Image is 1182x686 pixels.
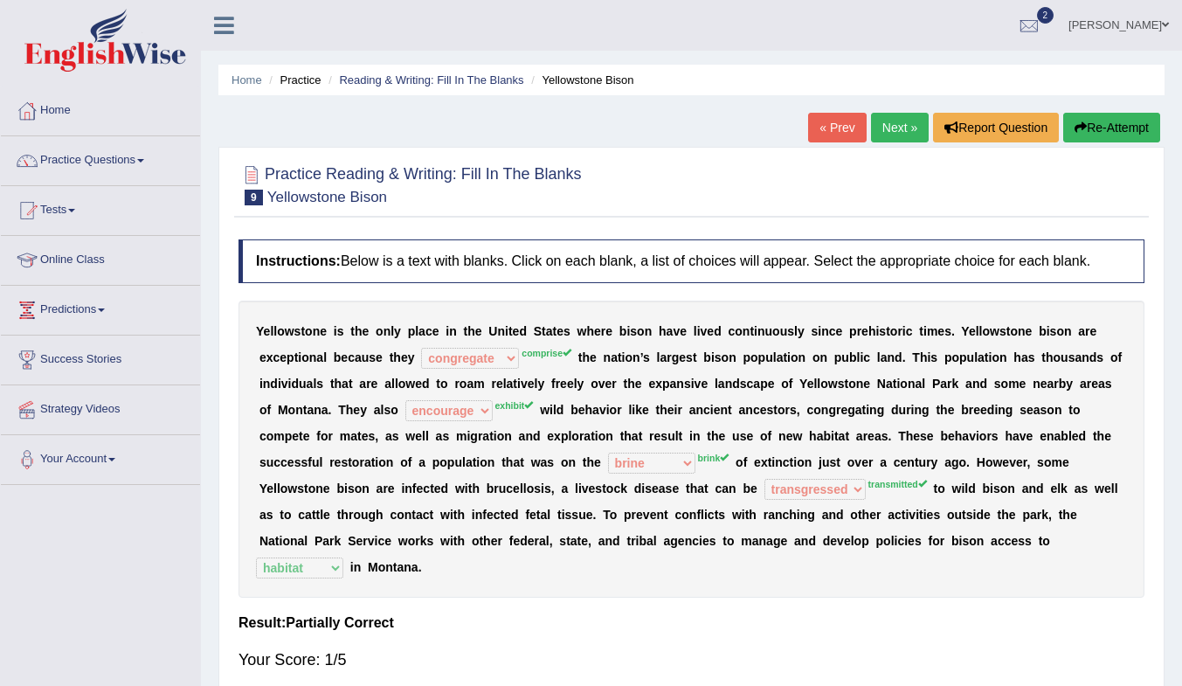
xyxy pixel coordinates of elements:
[1078,324,1085,338] b: a
[979,324,983,338] b: l
[507,377,514,391] b: a
[783,350,787,364] b: t
[860,350,863,364] b: i
[773,350,777,364] b: l
[974,350,978,364] b: l
[464,324,468,338] b: t
[551,377,556,391] b: f
[619,324,627,338] b: b
[277,324,285,338] b: o
[672,350,680,364] b: g
[895,350,902,364] b: d
[432,324,439,338] b: e
[1013,350,1021,364] b: h
[1082,350,1089,364] b: n
[440,377,448,391] b: o
[933,113,1059,142] button: Report Question
[349,377,353,391] b: t
[359,377,366,391] b: a
[460,377,467,391] b: o
[307,377,314,391] b: a
[496,377,503,391] b: e
[542,324,546,338] b: t
[393,350,401,364] b: h
[556,377,560,391] b: r
[371,377,378,391] b: e
[715,350,722,364] b: s
[983,324,991,338] b: o
[384,377,391,391] b: a
[270,324,273,338] b: l
[535,377,538,391] b: l
[376,350,383,364] b: e
[285,324,294,338] b: w
[330,377,335,391] b: t
[238,239,1144,283] h4: Below is a text with blanks. Click on each blank, a list of choices will appear. Select the appro...
[978,350,985,364] b: a
[467,377,473,391] b: a
[959,350,967,364] b: p
[750,350,758,364] b: o
[772,324,780,338] b: o
[1,236,200,280] a: Online Class
[849,324,857,338] b: p
[405,377,415,391] b: w
[591,377,598,391] b: o
[1,385,200,429] a: Strategy Videos
[879,324,886,338] b: s
[635,377,642,391] b: e
[701,324,708,338] b: v
[944,350,952,364] b: p
[999,324,1006,338] b: s
[693,350,697,364] b: t
[323,350,327,364] b: l
[537,377,544,391] b: y
[401,350,408,364] b: e
[1090,324,1097,338] b: e
[890,324,898,338] b: o
[467,324,475,338] b: h
[391,377,395,391] b: l
[1064,324,1072,338] b: n
[1085,324,1089,338] b: r
[643,350,650,364] b: s
[355,350,362,364] b: a
[394,324,401,338] b: y
[676,377,684,391] b: n
[491,377,495,391] b: r
[497,324,505,338] b: n
[505,324,508,338] b: i
[750,324,754,338] b: t
[578,350,583,364] b: t
[350,324,355,338] b: t
[376,324,384,338] b: o
[714,324,722,338] b: d
[626,350,633,364] b: o
[1037,7,1054,24] span: 2
[888,350,895,364] b: n
[662,377,670,391] b: p
[1047,324,1050,338] b: i
[660,350,667,364] b: a
[408,350,415,364] b: y
[990,324,999,338] b: w
[577,324,587,338] b: w
[342,377,349,391] b: a
[604,350,612,364] b: n
[259,350,266,364] b: e
[944,324,951,338] b: s
[657,350,660,364] b: l
[951,350,959,364] b: o
[999,350,1007,364] b: n
[969,324,976,338] b: e
[1018,324,1026,338] b: n
[912,350,920,364] b: T
[695,377,702,391] b: v
[868,324,876,338] b: h
[701,377,708,391] b: e
[836,324,843,338] b: e
[366,377,370,391] b: r
[694,324,697,338] b: l
[765,324,773,338] b: u
[238,162,582,205] h2: Practice Reading & Writing: Fill In The Blanks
